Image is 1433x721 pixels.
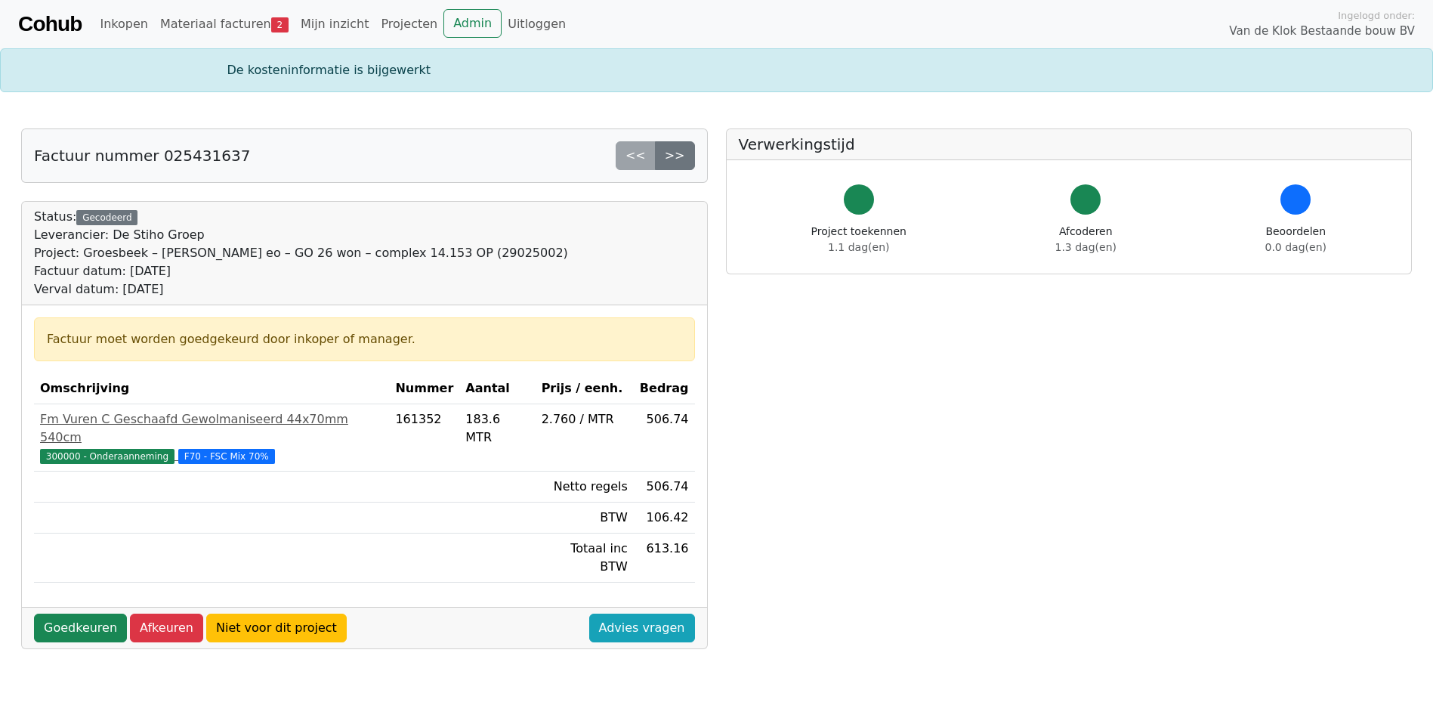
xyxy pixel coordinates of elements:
div: Afcoderen [1055,224,1116,255]
a: Niet voor dit project [206,614,347,642]
h5: Factuur nummer 025431637 [34,147,250,165]
div: 183.6 MTR [465,410,529,447]
th: Nummer [389,373,459,404]
th: Aantal [459,373,535,404]
div: Leverancier: De Stiho Groep [34,226,568,244]
td: 506.74 [634,404,695,472]
div: De kosteninformatie is bijgewerkt [218,61,1215,79]
div: 2.760 / MTR [542,410,628,429]
a: Uitloggen [502,9,572,39]
th: Omschrijving [34,373,389,404]
div: Status: [34,208,568,299]
span: F70 - FSC Mix 70% [178,449,275,464]
a: Goedkeuren [34,614,127,642]
span: 2 [271,17,289,32]
a: >> [655,141,695,170]
span: Ingelogd onder: [1338,8,1415,23]
th: Prijs / eenh. [536,373,634,404]
span: 1.1 dag(en) [828,241,889,253]
td: 106.42 [634,503,695,534]
div: Beoordelen [1265,224,1326,255]
a: Fm Vuren C Geschaafd Gewolmaniseerd 44x70mm 540cm300000 - Onderaanneming F70 - FSC Mix 70% [40,410,383,465]
a: Mijn inzicht [295,9,375,39]
div: Project: Groesbeek – [PERSON_NAME] eo – GO 26 won – complex 14.153 OP (29025002) [34,244,568,262]
div: Factuur datum: [DATE] [34,262,568,280]
span: 300000 - Onderaanneming [40,449,174,464]
td: Netto regels [536,472,634,503]
span: 0.0 dag(en) [1265,241,1326,253]
a: Admin [443,9,502,38]
div: Project toekennen [811,224,906,255]
a: Cohub [18,6,82,42]
div: Factuur moet worden goedgekeurd door inkoper of manager. [47,330,682,348]
a: Afkeuren [130,614,203,642]
th: Bedrag [634,373,695,404]
div: Gecodeerd [76,210,137,225]
td: Totaal inc BTW [536,534,634,583]
h5: Verwerkingstijd [739,135,1400,153]
a: Inkopen [94,9,153,39]
td: 161352 [389,404,459,472]
a: Projecten [375,9,443,39]
span: 1.3 dag(en) [1055,241,1116,253]
span: Van de Klok Bestaande bouw BV [1229,23,1415,40]
div: Fm Vuren C Geschaafd Gewolmaniseerd 44x70mm 540cm [40,410,383,447]
td: BTW [536,503,634,534]
div: Verval datum: [DATE] [34,280,568,299]
td: 506.74 [634,472,695,503]
td: 613.16 [634,534,695,583]
a: Materiaal facturen2 [154,9,295,39]
a: Advies vragen [589,614,695,642]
